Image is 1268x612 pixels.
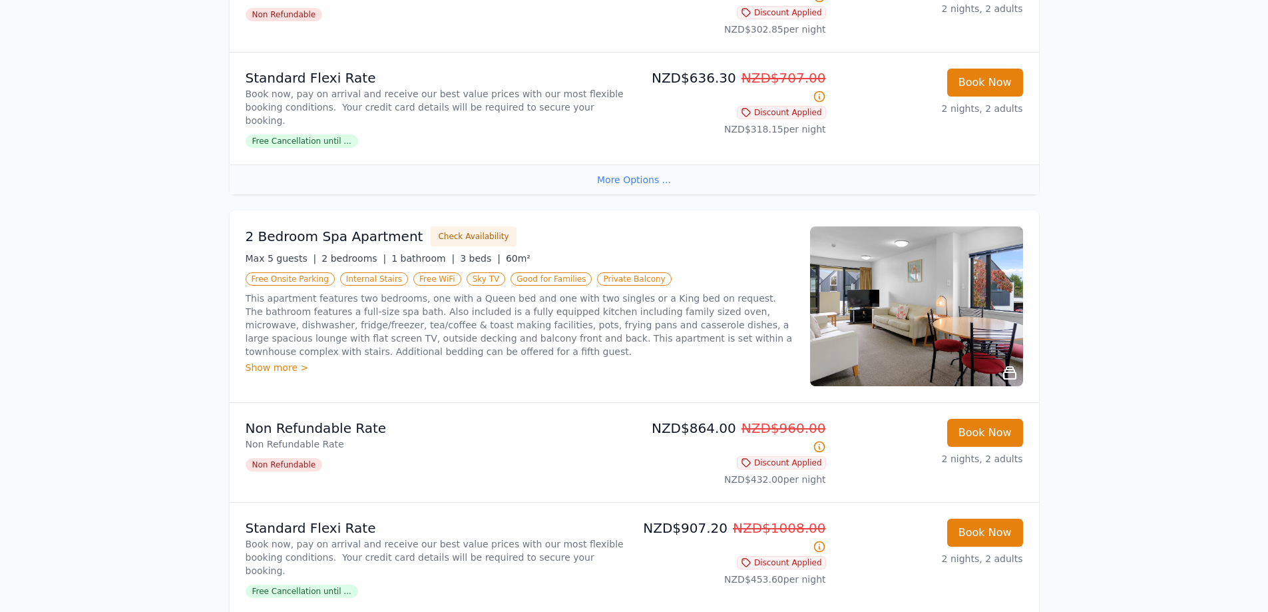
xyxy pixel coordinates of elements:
p: NZD$453.60 per night [640,573,826,586]
p: 2 nights, 2 adults [837,2,1023,15]
p: 2 nights, 2 adults [837,102,1023,115]
p: 2 nights, 2 adults [837,552,1023,565]
p: Non Refundable Rate [246,438,629,451]
button: Check Availability [431,226,516,246]
span: NZD$707.00 [741,70,826,86]
p: 2 nights, 2 adults [837,452,1023,465]
span: Discount Applied [737,556,826,569]
p: NZD$636.30 [640,69,826,106]
span: Free WiFi [413,272,461,286]
span: Discount Applied [737,106,826,119]
p: This apartment features two bedrooms, one with a Queen bed and one with two singles or a King bed... [246,292,794,358]
h3: 2 Bedroom Spa Apartment [246,227,423,246]
p: Book now, pay on arrival and receive our best value prices with our most flexible booking conditi... [246,87,629,127]
span: Max 5 guests | [246,253,317,264]
p: Book now, pay on arrival and receive our best value prices with our most flexible booking conditi... [246,537,629,577]
span: Internal Stairs [340,272,408,286]
button: Book Now [947,419,1023,447]
span: Free Onsite Parking [246,272,335,286]
span: 60m² [506,253,530,264]
p: NZD$907.20 [640,519,826,556]
span: NZD$1008.00 [733,520,826,536]
p: Non Refundable Rate [246,419,629,438]
p: NZD$864.00 [640,419,826,456]
p: NZD$432.00 per night [640,473,826,486]
p: NZD$318.15 per night [640,123,826,136]
div: Show more > [246,361,794,374]
span: Non Refundable [246,458,323,471]
span: 3 beds | [460,253,501,264]
p: NZD$302.85 per night [640,23,826,36]
span: Discount Applied [737,6,826,19]
span: Private Balcony [597,272,671,286]
span: NZD$960.00 [741,420,826,436]
span: Good for Families [511,272,592,286]
button: Book Now [947,69,1023,97]
button: Book Now [947,519,1023,547]
span: Sky TV [467,272,506,286]
div: More Options ... [230,164,1039,194]
span: Free Cancellation until ... [246,135,358,148]
span: 1 bathroom | [391,253,455,264]
p: Standard Flexi Rate [246,69,629,87]
p: Standard Flexi Rate [246,519,629,537]
span: Non Refundable [246,8,323,21]
span: Discount Applied [737,456,826,469]
span: Free Cancellation until ... [246,585,358,598]
span: 2 bedrooms | [321,253,386,264]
